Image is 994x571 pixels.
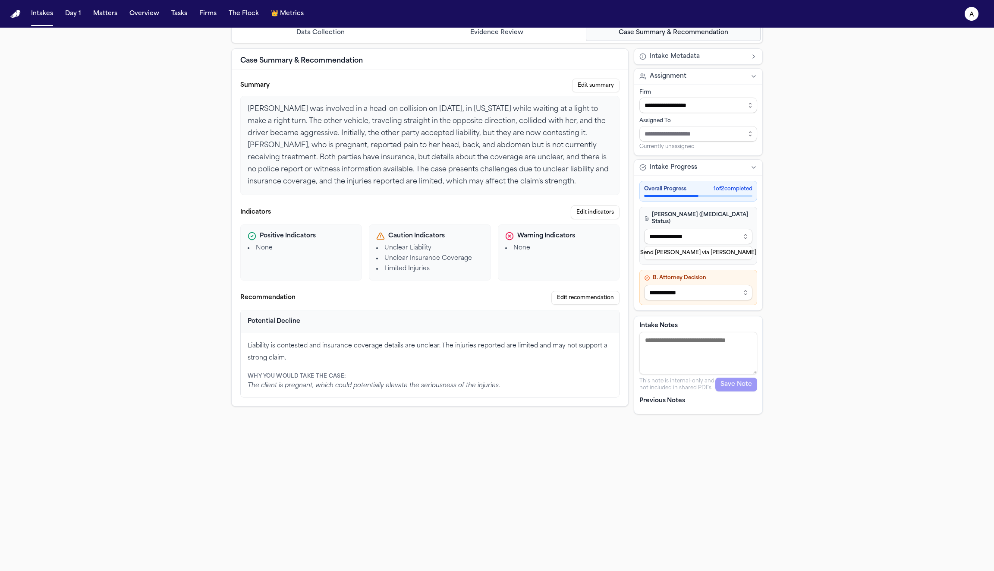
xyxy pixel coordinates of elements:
li: Unclear Insurance Coverage [376,254,483,263]
div: Liability is contested and insurance coverage details are unclear. The injuries reported are limi... [248,340,612,364]
div: [PERSON_NAME] was involved in a head-on collision on [DATE], in [US_STATE] while waiting at a lig... [240,96,620,195]
button: Matters [90,6,121,22]
div: Assigned To [639,117,757,124]
li: None [248,244,355,252]
span: Positive Indicators [260,232,316,240]
span: Assignment [650,72,686,81]
button: Edit summary [572,79,620,92]
button: The Flock [225,6,262,22]
section: Indicators [240,205,620,281]
button: Go to Data Collection step [233,25,408,41]
section: Case summary [240,79,620,195]
li: Unclear Liability [376,244,483,252]
div: Potential Decline [248,317,300,326]
span: Intake Progress [650,163,697,172]
span: Currently unassigned [639,143,695,150]
span: Intake Metadata [650,52,700,61]
p: Previous Notes [639,397,757,405]
button: Go to Case Summary & Recommendation step [586,25,761,41]
button: Firms [196,6,220,22]
button: Overview [126,6,163,22]
label: Summary [240,81,270,90]
a: Home [10,10,21,18]
p: This note is internal-only and not included in shared PDFs. [639,378,715,391]
button: crownMetrics [267,6,307,22]
button: Day 1 [62,6,85,22]
button: Edit indicators [571,205,620,219]
h2: Case Summary & Recommendation [240,56,363,66]
span: 1 of 2 completed [714,186,752,192]
label: Indicators [240,208,271,217]
label: Intake Notes [639,322,757,330]
img: Finch Logo [10,10,21,18]
button: Tasks [168,6,191,22]
button: Intake Progress [634,160,762,175]
label: Recommendation [240,293,296,302]
span: Overall Progress [644,186,686,192]
section: Recommendation [240,291,620,397]
li: None [505,244,612,252]
h4: B. Attorney Decision [644,274,752,281]
button: Send [PERSON_NAME] via [PERSON_NAME] [644,246,752,260]
span: Caution Indicators [388,232,445,240]
nav: Intake steps [233,25,761,41]
span: Warning Indicators [517,232,575,240]
div: The client is pregnant, which could potentially elevate the seriousness of the injuries. [248,382,612,390]
input: Assign to staff member [639,126,757,142]
button: Assignment [634,69,762,84]
div: Why you would take the case: [248,373,612,380]
div: Firm [639,89,757,96]
input: Select firm [639,98,757,113]
li: Limited Injuries [376,265,483,273]
button: Edit recommendation [551,291,620,305]
button: Intake Metadata [634,49,762,64]
button: Intakes [28,6,57,22]
h4: [PERSON_NAME] ([MEDICAL_DATA] Status) [644,211,752,225]
textarea: Intake notes [639,332,757,374]
button: Go to Evidence Review step [410,25,585,41]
